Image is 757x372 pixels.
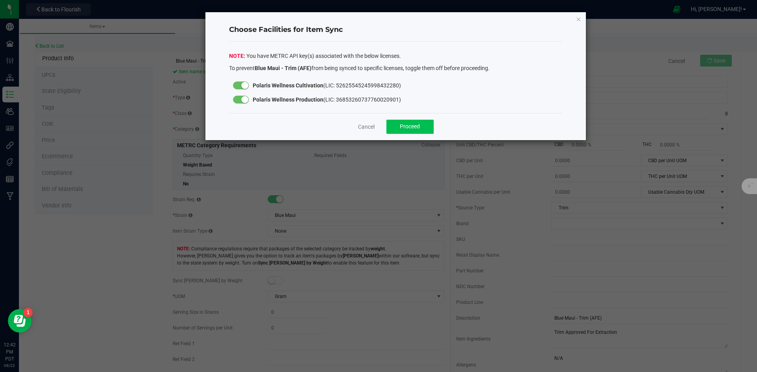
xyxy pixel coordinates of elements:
[255,65,311,71] strong: Blue Maui - Trim (AFE)
[8,309,32,333] iframe: Resource center
[229,64,563,72] p: To prevent from being synced to specific licenses, toggle them off before proceeding.
[386,120,434,134] button: Proceed
[576,14,582,24] button: Close modal
[253,82,401,89] span: (LIC: 52625545245998432280)
[229,25,563,35] h4: Choose Facilities for Item Sync
[253,82,323,89] strong: Polaris Wellness Cultivation
[400,123,420,130] span: Proceed
[358,123,375,131] a: Cancel
[253,96,401,103] span: (LIC: 36853260737760020901)
[253,96,323,103] strong: Polaris Wellness Production
[23,308,33,317] iframe: Resource center unread badge
[229,52,563,74] div: You have METRC API key(s) associated with the below licenses.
